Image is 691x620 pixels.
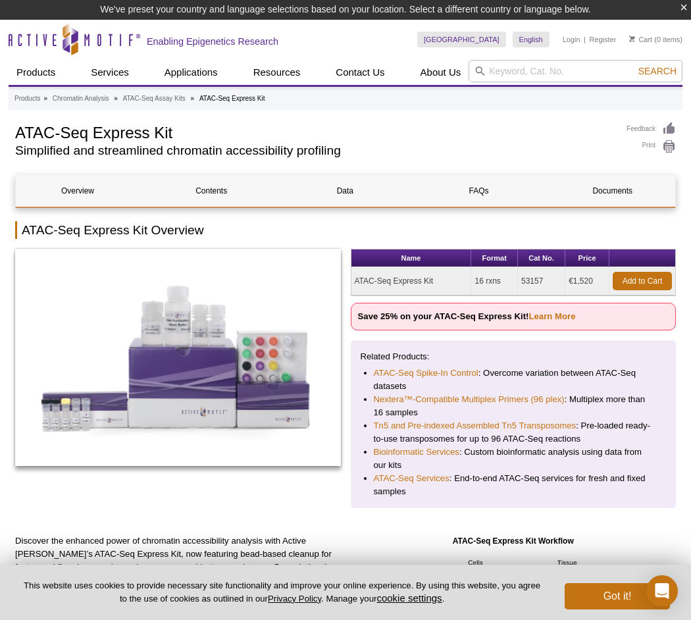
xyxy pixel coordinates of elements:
td: 53157 [518,267,565,296]
a: Tn5 and Pre-indexed Assembled Tn5 Transposomes [374,419,576,432]
input: Keyword, Cat. No. [469,60,682,82]
p: Related Products: [361,350,667,363]
a: ATAC-Seq Assay Kits [123,93,186,105]
li: (0 items) [629,32,682,47]
strong: Save 25% on your ATAC-Seq Express Kit! [358,311,576,321]
a: Products [14,93,40,105]
h2: Simplified and streamlined chromatin accessibility profiling [15,145,613,157]
h1: ATAC-Seq Express Kit [15,122,613,142]
li: : End-to-end ATAC-Seq services for fresh and fixed samples [374,472,653,498]
a: Products [9,60,63,85]
div: Open Intercom Messenger [646,575,678,607]
a: Services [83,60,137,85]
a: Bioinformatic Services [374,446,459,459]
li: » [114,95,118,102]
a: About Us [413,60,469,85]
a: Login [563,35,580,44]
li: » [43,95,47,102]
a: Register [589,35,616,44]
p: This website uses cookies to provide necessary site functionality and improve your online experie... [21,580,543,605]
a: Contact Us [328,60,392,85]
a: Resources [245,60,309,85]
li: : Pre-loaded ready-to-use transposomes for up to 96 ATAC-Seq reactions [374,419,653,446]
li: ATAC-Seq Express Kit [199,95,265,102]
a: Documents [551,175,675,207]
a: ATAC-Seq Services [374,472,449,485]
td: €1,520 [565,267,609,296]
td: ATAC-Seq Express Kit [351,267,472,296]
span: Search [638,66,677,76]
img: Your Cart [629,36,635,42]
li: : Overcome variation between ATAC-Seq datasets [374,367,653,393]
a: English [513,32,550,47]
th: Cat No. [518,249,565,267]
a: Chromatin Analysis [53,93,109,105]
a: Overview [16,175,140,207]
li: » [191,95,195,102]
th: Format [471,249,518,267]
a: Applications [157,60,226,85]
a: FAQs [417,175,541,207]
a: ATAC-Seq Spike-In Control [374,367,478,380]
a: Add to Cart [613,272,672,290]
a: [GEOGRAPHIC_DATA] [417,32,506,47]
th: Name [351,249,472,267]
a: Data [283,175,407,207]
h2: Enabling Epigenetics Research [147,36,278,47]
li: : Multiplex more than 16 samples [374,393,653,419]
a: Contents [149,175,273,207]
li: : Custom bioinformatic analysis using data from our kits [374,446,653,472]
button: Got it! [565,583,670,609]
a: Privacy Policy [268,594,321,604]
a: Cart [629,35,652,44]
td: 16 rxns [471,267,518,296]
h2: ATAC-Seq Express Kit Overview [15,221,676,239]
strong: ATAC-Seq Express Kit Workflow [453,536,574,546]
button: cookie settings [376,592,442,604]
a: Feedback [627,122,676,136]
button: Search [634,65,680,77]
a: Learn More [528,311,575,321]
li: | [584,32,586,47]
a: Nextera™-Compatible Multiplex Primers (96 plex) [374,393,565,406]
img: ATAC-Seq Express Kit [15,249,341,466]
th: Price [565,249,609,267]
a: Print [627,140,676,154]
